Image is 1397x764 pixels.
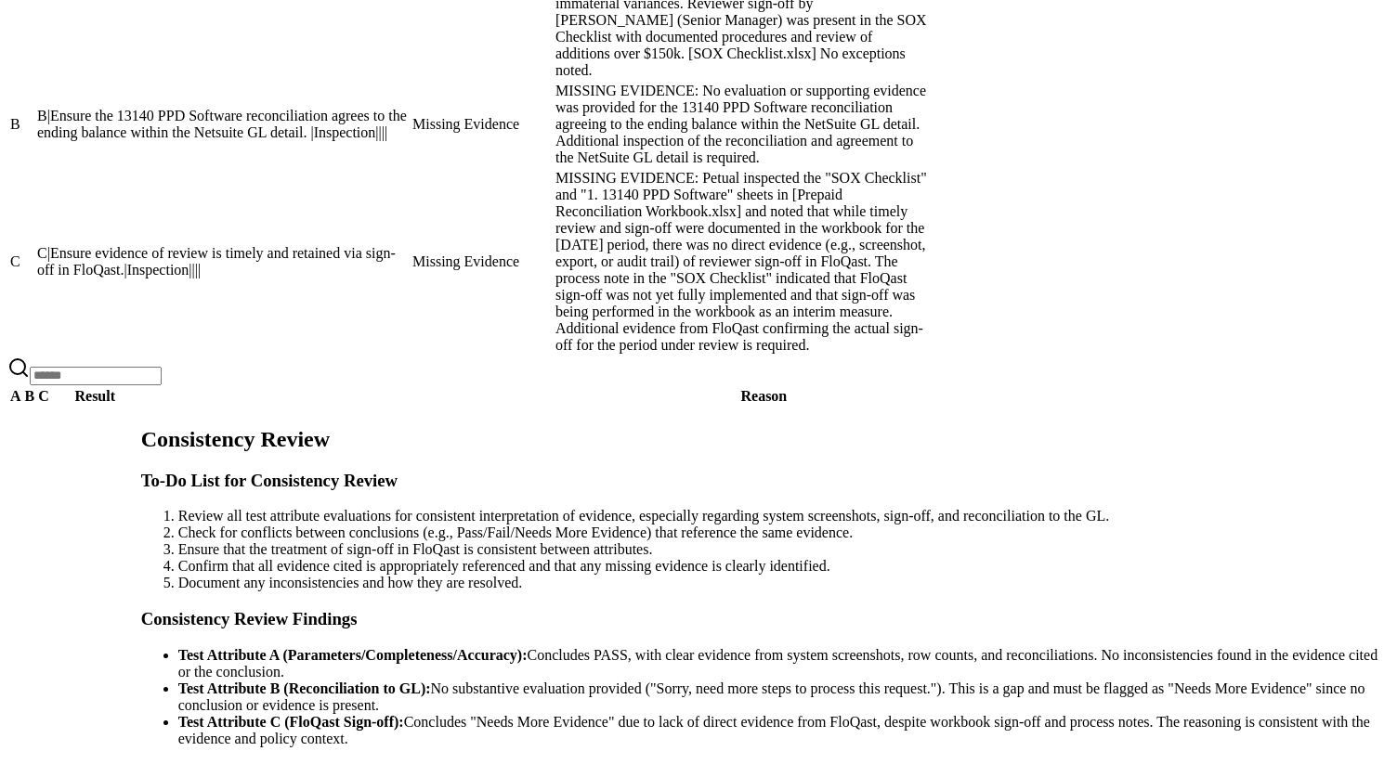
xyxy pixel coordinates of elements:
li: Confirm that all evidence cited is appropriately referenced and that any missing evidence is clea... [178,558,1387,575]
strong: Test Attribute A (Parameters/Completeness/Accuracy): [178,647,528,663]
h3: To-Do List for Consistency Review [141,471,1387,491]
li: Concludes "Needs More Evidence" due to lack of direct evidence from FloQast, despite workbook sig... [178,714,1387,747]
th: B [24,387,36,406]
li: No substantive evaluation provided ("Sorry, need more steps to process this request."). This is a... [178,680,1387,714]
strong: Test Attribute C (FloQast Sign-off): [178,714,404,730]
th: C [37,387,50,406]
li: Ensure that the treatment of sign-off in FloQast is consistent between attributes. [178,541,1387,558]
strong: Test Attribute B (Reconciliation to GL): [178,680,431,696]
span: Missing Evidence [412,116,519,132]
div: C|Ensure evidence of review is timely and retained via sign-off in FloQast.|Inspection|||| [37,245,409,278]
div: MISSING EVIDENCE: Petual inspected the "SOX Checklist" and "1. 13140 PPD Software" sheets in [Pre... [555,170,927,354]
th: Reason [140,387,1388,406]
li: Check for conflicts between conclusions (e.g., Pass/Fail/Needs More Evidence) that reference the ... [178,524,1387,541]
th: A [9,387,22,406]
li: Concludes PASS, with clear evidence from system screenshots, row counts, and reconciliations. No ... [178,647,1387,680]
td: B [9,82,34,167]
div: MISSING EVIDENCE: No evaluation or supporting evidence was provided for the 13140 PPD Software re... [555,83,927,166]
h3: Consistency Review Findings [141,609,1387,629]
th: Result [52,387,138,406]
span: Missing Evidence [412,253,519,269]
li: Review all test attribute evaluations for consistent interpretation of evidence, especially regar... [178,508,1387,524]
div: B|Ensure the 13140 PPD Software reconciliation agrees to the ending balance within the Netsuite G... [37,108,409,141]
li: Document any inconsistencies and how they are resolved. [178,575,1387,591]
h2: Consistency Review [141,427,1387,452]
td: C [9,169,34,355]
